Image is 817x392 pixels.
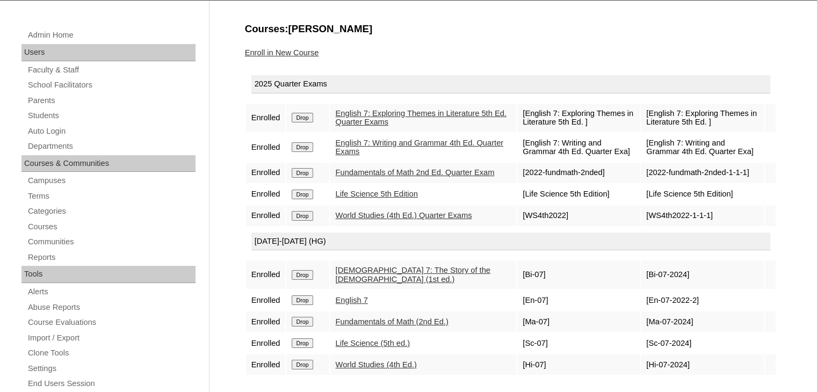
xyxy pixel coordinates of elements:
[246,163,286,183] td: Enrolled
[336,211,472,220] a: World Studies (4th Ed.) Quarter Exams
[27,362,196,375] a: Settings
[641,163,763,183] td: [2022-fundmath-2nded-1-1-1]
[292,317,313,326] input: Drop
[27,377,196,390] a: End Users Session
[517,104,640,132] td: [English 7: Exploring Themes in Literature 5th Ed. ]
[641,311,763,332] td: [Ma-07-2024]
[641,260,763,289] td: [Bi-07-2024]
[251,75,770,93] div: 2025 Quarter Exams
[517,333,640,353] td: [Sc-07]
[27,28,196,42] a: Admin Home
[336,190,418,198] a: Life Science 5th Edition
[246,260,286,289] td: Enrolled
[27,94,196,107] a: Parents
[246,133,286,162] td: Enrolled
[246,206,286,226] td: Enrolled
[336,109,507,127] a: English 7: Exploring Themes in Literature 5th Ed. Quarter Exams
[246,104,286,132] td: Enrolled
[27,285,196,299] a: Alerts
[246,290,286,310] td: Enrolled
[21,266,196,283] div: Tools
[292,168,313,178] input: Drop
[336,266,490,284] a: [DEMOGRAPHIC_DATA] 7: The Story of the [DEMOGRAPHIC_DATA] (1st ed.)
[292,190,313,199] input: Drop
[27,220,196,234] a: Courses
[517,184,640,205] td: [Life Science 5th Edition]
[292,142,313,152] input: Drop
[336,317,449,326] a: Fundamentals of Math (2nd Ed.)
[27,109,196,122] a: Students
[517,311,640,332] td: [Ma-07]
[336,296,368,304] a: English 7
[517,133,640,162] td: [English 7: Writing and Grammar 4th Ed. Quarter Exa]
[246,184,286,205] td: Enrolled
[641,333,763,353] td: [Sc-07-2024]
[251,233,770,251] div: [DATE]-[DATE] (HG)
[292,338,313,348] input: Drop
[292,270,313,280] input: Drop
[517,206,640,226] td: [WS4th2022]
[336,139,504,156] a: English 7: Writing and Grammar 4th Ed. Quarter Exams
[517,354,640,375] td: [Hi-07]
[27,140,196,153] a: Departments
[21,155,196,172] div: Courses & Communities
[641,290,763,310] td: [En-07-2022-2]
[641,354,763,375] td: [Hi-07-2024]
[27,235,196,249] a: Communities
[246,333,286,353] td: Enrolled
[27,316,196,329] a: Course Evaluations
[27,174,196,187] a: Campuses
[21,44,196,61] div: Users
[27,63,196,77] a: Faculty & Staff
[246,311,286,332] td: Enrolled
[641,133,763,162] td: [English 7: Writing and Grammar 4th Ed. Quarter Exa]
[517,163,640,183] td: [2022-fundmath-2nded]
[27,301,196,314] a: Abuse Reports
[245,22,777,36] h3: Courses:[PERSON_NAME]
[27,78,196,92] a: School Facilitators
[292,211,313,221] input: Drop
[27,251,196,264] a: Reports
[27,190,196,203] a: Terms
[27,205,196,218] a: Categories
[27,346,196,360] a: Clone Tools
[245,48,319,57] a: Enroll in New Course
[27,125,196,138] a: Auto Login
[517,290,640,310] td: [En-07]
[517,260,640,289] td: [Bi-07]
[641,184,763,205] td: [Life Science 5th Edition]
[27,331,196,345] a: Import / Export
[641,104,763,132] td: [English 7: Exploring Themes in Literature 5th Ed. ]
[336,168,495,177] a: Fundamentals of Math 2nd Ed. Quarter Exam
[292,360,313,369] input: Drop
[336,339,410,347] a: Life Science (5th ed.)
[292,113,313,122] input: Drop
[336,360,417,369] a: World Studies (4th Ed.)
[641,206,763,226] td: [WS4th2022-1-1-1]
[292,295,313,305] input: Drop
[246,354,286,375] td: Enrolled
